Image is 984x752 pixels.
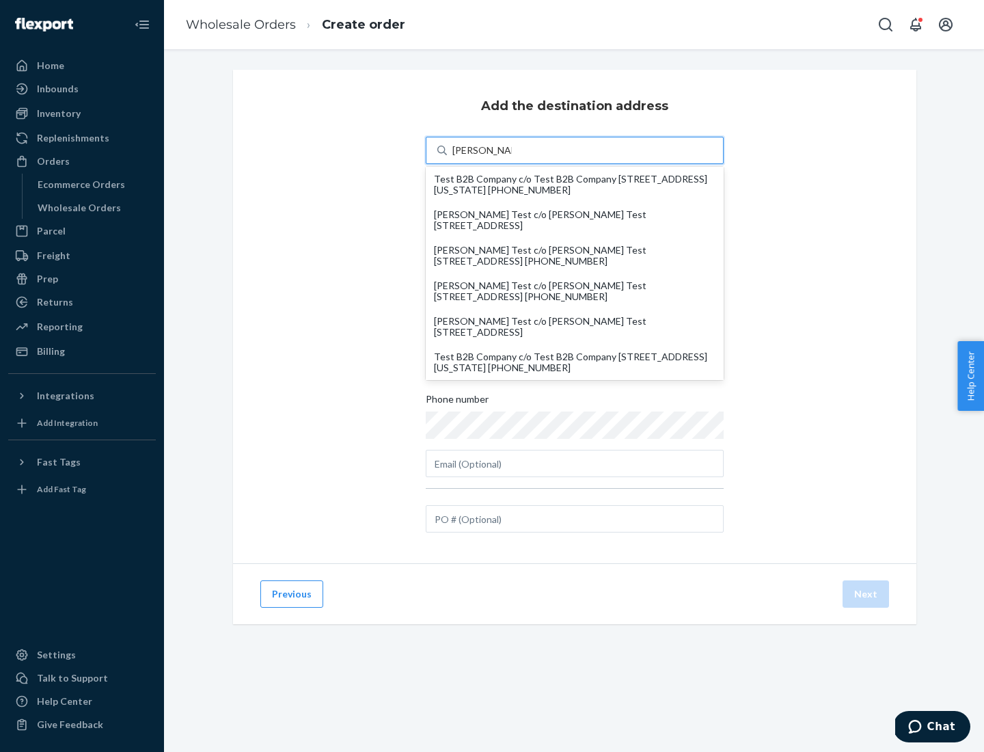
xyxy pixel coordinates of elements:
[434,209,715,231] div: [PERSON_NAME] Test c/o [PERSON_NAME] Test [STREET_ADDRESS]
[8,644,156,666] a: Settings
[8,245,156,267] a: Freight
[175,5,416,45] ol: breadcrumbs
[322,17,405,32] a: Create order
[37,671,108,685] div: Talk to Support
[932,11,959,38] button: Open account menu
[37,295,73,309] div: Returns
[37,345,65,358] div: Billing
[902,11,929,38] button: Open notifications
[37,224,66,238] div: Parcel
[37,272,58,286] div: Prep
[957,341,984,411] button: Help Center
[31,174,156,196] a: Ecommerce Orders
[37,718,103,731] div: Give Feedback
[8,340,156,362] a: Billing
[434,280,715,302] div: [PERSON_NAME] Test c/o [PERSON_NAME] Test [STREET_ADDRESS] [PHONE_NUMBER]
[37,155,70,168] div: Orders
[15,18,73,31] img: Flexport logo
[8,103,156,124] a: Inventory
[260,580,323,608] button: Previous
[186,17,296,32] a: Wholesale Orders
[8,291,156,313] a: Returns
[8,150,156,172] a: Orders
[8,667,156,689] button: Talk to Support
[8,451,156,473] button: Fast Tags
[37,107,81,120] div: Inventory
[8,220,156,242] a: Parcel
[8,78,156,100] a: Inbounds
[843,580,889,608] button: Next
[37,695,92,708] div: Help Center
[31,197,156,219] a: Wholesale Orders
[434,316,715,338] div: [PERSON_NAME] Test c/o [PERSON_NAME] Test [STREET_ADDRESS]
[481,97,668,115] h3: Add the destination address
[8,127,156,149] a: Replenishments
[434,351,715,373] div: Test B2B Company c/o Test B2B Company [STREET_ADDRESS][US_STATE] [PHONE_NUMBER]
[37,320,83,334] div: Reporting
[128,11,156,38] button: Close Navigation
[37,483,86,495] div: Add Fast Tag
[8,479,156,500] a: Add Fast Tag
[8,268,156,290] a: Prep
[38,201,121,215] div: Wholesale Orders
[8,690,156,712] a: Help Center
[37,82,79,96] div: Inbounds
[8,412,156,434] a: Add Integration
[426,505,724,533] input: PO # (Optional)
[434,245,715,267] div: [PERSON_NAME] Test c/o [PERSON_NAME] Test [STREET_ADDRESS] [PHONE_NUMBER]
[37,389,94,403] div: Integrations
[426,450,724,477] input: Email (Optional)
[37,648,76,662] div: Settings
[8,316,156,338] a: Reporting
[426,392,489,412] span: Phone number
[8,385,156,407] button: Integrations
[37,455,81,469] div: Fast Tags
[8,55,156,77] a: Home
[872,11,899,38] button: Open Search Box
[37,417,98,429] div: Add Integration
[37,249,70,263] div: Freight
[434,174,715,196] div: Test B2B Company c/o Test B2B Company [STREET_ADDRESS][US_STATE] [PHONE_NUMBER]
[37,131,109,145] div: Replenishments
[38,178,125,191] div: Ecommerce Orders
[8,714,156,736] button: Give Feedback
[37,59,64,72] div: Home
[895,711,970,745] iframe: Opens a widget where you can chat to one of our agents
[452,144,512,157] input: Test B2B Company c/o Test B2B Company [STREET_ADDRESS][US_STATE] [PHONE_NUMBER][PERSON_NAME] Test...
